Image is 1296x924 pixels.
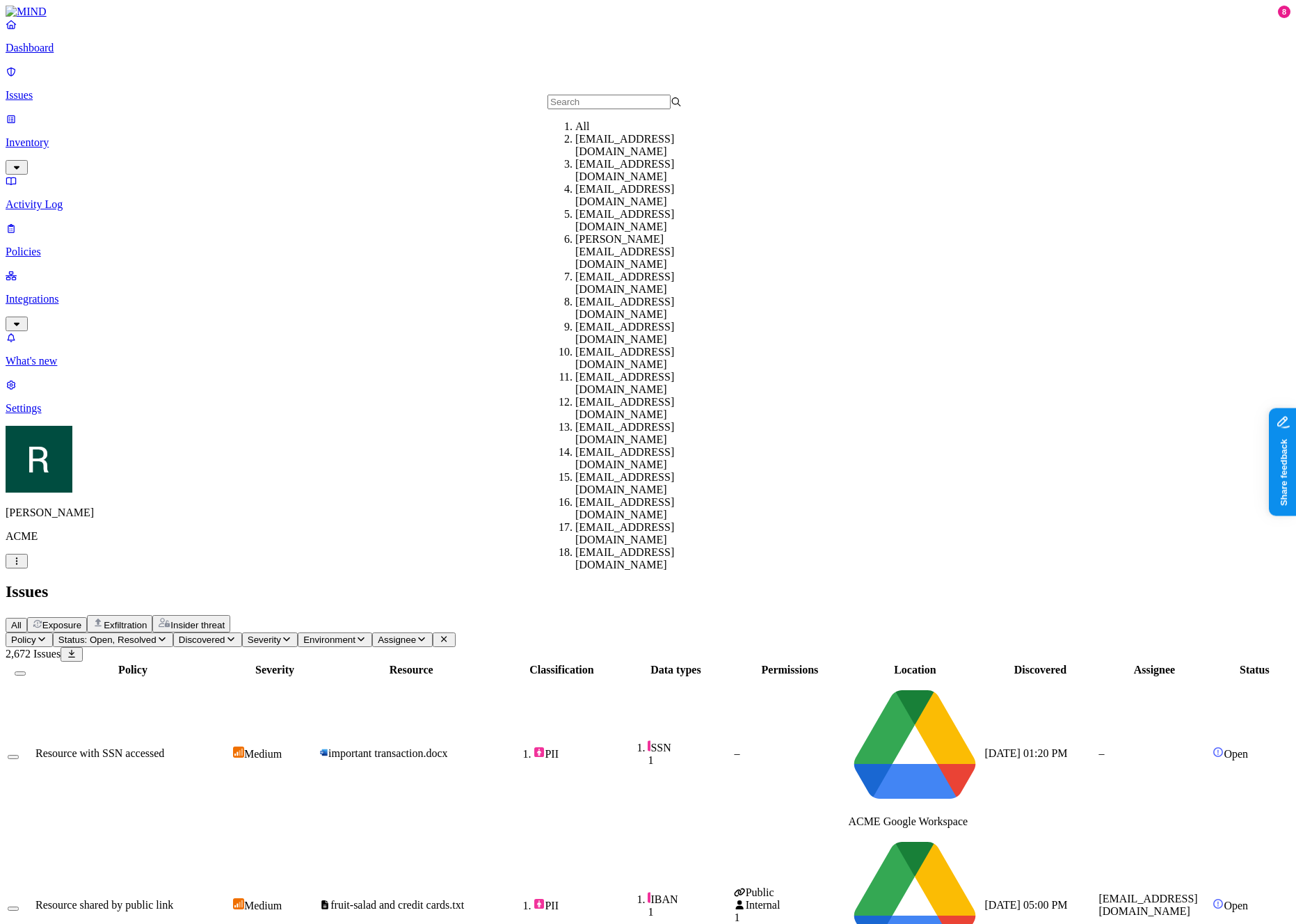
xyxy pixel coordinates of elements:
[6,6,47,18] img: MIND
[6,331,1290,367] a: What's new
[6,293,1290,305] p: Integrations
[534,898,545,909] img: pii
[1098,664,1210,676] div: Assignee
[575,183,710,208] div: [EMAIL_ADDRESS][DOMAIN_NAME]
[534,898,617,912] div: PII
[11,635,36,645] span: Policy
[6,355,1290,367] p: What's new
[575,446,710,471] div: [EMAIL_ADDRESS][DOMAIN_NAME]
[328,747,448,759] span: important transaction.docx
[319,664,503,676] div: Resource
[244,900,282,911] span: Medium
[1213,898,1224,909] img: status-open
[6,89,1290,102] p: Issues
[248,635,281,645] span: Severity
[6,18,1290,54] a: Dashboard
[534,747,545,758] img: pii
[6,648,61,660] span: 2,672 Issues
[575,471,710,496] div: [EMAIL_ADDRESS][DOMAIN_NAME]
[734,911,845,924] div: 1
[35,664,230,676] div: Policy
[575,371,710,396] div: [EMAIL_ADDRESS][DOMAIN_NAME]
[648,906,731,918] div: 1
[244,748,282,760] span: Medium
[1098,893,1197,917] span: [EMAIL_ADDRESS][DOMAIN_NAME]
[575,421,710,446] div: [EMAIL_ADDRESS][DOMAIN_NAME]
[233,898,244,909] img: severity-medium
[575,546,710,571] div: [EMAIL_ADDRESS][DOMAIN_NAME]
[575,321,710,346] div: [EMAIL_ADDRESS][DOMAIN_NAME]
[1278,6,1290,18] div: 8
[8,907,19,911] button: Select row
[303,635,355,645] span: Environment
[734,886,845,899] div: Public
[233,664,317,676] div: Severity
[575,208,710,233] div: [EMAIL_ADDRESS][DOMAIN_NAME]
[575,158,710,183] div: [EMAIL_ADDRESS][DOMAIN_NAME]
[6,530,1290,543] p: ACME
[35,747,164,759] span: Resource with SSN accessed
[984,664,1096,676] div: Discovered
[734,664,845,676] div: Permissions
[648,740,731,754] div: SSN
[6,113,1290,173] a: Inventory
[575,396,710,421] div: [EMAIL_ADDRESS][DOMAIN_NAME]
[6,402,1290,415] p: Settings
[575,496,710,521] div: [EMAIL_ADDRESS][DOMAIN_NAME]
[378,635,416,645] span: Assignee
[15,671,26,676] button: Select all
[534,747,617,760] div: PII
[575,346,710,371] div: [EMAIL_ADDRESS][DOMAIN_NAME]
[575,120,710,133] div: All
[734,747,739,759] span: –
[11,620,22,630] span: All
[6,426,72,493] img: Ron Rabinovich
[984,747,1067,759] span: [DATE] 01:20 PM
[6,65,1290,102] a: Issues
[319,748,328,757] img: microsoft-word
[179,635,225,645] span: Discovered
[1213,747,1224,758] img: status-open
[6,42,1290,54] p: Dashboard
[6,222,1290,258] a: Policies
[1213,664,1296,676] div: Status
[1224,900,1248,911] span: Open
[42,620,81,630] span: Exposure
[104,620,147,630] span: Exfiltration
[1098,747,1104,759] span: –
[848,815,968,827] span: ACME Google Workspace
[6,582,1290,601] h2: Issues
[6,269,1290,329] a: Integrations
[648,892,731,906] div: IBAN
[848,679,982,813] img: google-drive
[8,755,19,759] button: Select row
[35,899,173,911] span: Resource shared by public link
[575,296,710,321] div: [EMAIL_ADDRESS][DOMAIN_NAME]
[547,95,671,109] input: Search
[6,175,1290,211] a: Activity Log
[984,899,1067,911] span: [DATE] 05:00 PM
[506,664,617,676] div: Classification
[58,635,157,645] span: Status: Open, Resolved
[648,754,731,767] div: 1
[575,133,710,158] div: [EMAIL_ADDRESS][DOMAIN_NAME]
[6,379,1290,415] a: Settings
[170,620,225,630] span: Insider threat
[575,233,710,271] div: [PERSON_NAME][EMAIL_ADDRESS][DOMAIN_NAME]
[6,6,1290,18] a: MIND
[6,246,1290,258] p: Policies
[575,521,710,546] div: [EMAIL_ADDRESS][DOMAIN_NAME]
[6,507,1290,519] p: [PERSON_NAME]
[848,664,982,676] div: Location
[734,899,845,911] div: Internal
[6,198,1290,211] p: Activity Log
[1224,748,1248,760] span: Open
[233,747,244,758] img: severity-medium
[6,136,1290,149] p: Inventory
[330,899,464,911] span: fruit-salad and credit cards.txt
[575,271,710,296] div: [EMAIL_ADDRESS][DOMAIN_NAME]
